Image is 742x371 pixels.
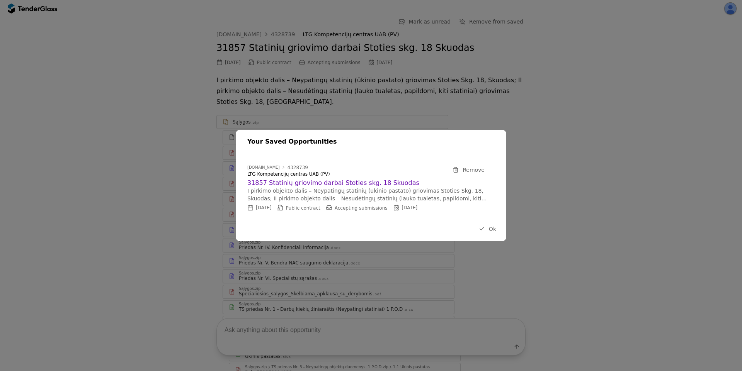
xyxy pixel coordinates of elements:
span: Accepting submissions [335,205,388,211]
div: [DOMAIN_NAME] [247,165,280,169]
button: Remove [450,165,487,174]
span: Public contract [286,205,320,211]
span: [DATE] [256,205,272,210]
div: 4328739 [288,165,308,169]
span: Ok [489,225,496,232]
a: 31857 Statinių griovimo darbai Stoties skg. 18 Skuodas [247,178,487,187]
div: LTG Kompetencijų centras UAB (PV) [247,171,441,177]
span: Remove [463,166,485,173]
p: I pirkimo objekto dalis – Neypatingų statinių (ūkinio pastato) griovimas Stoties Skg. 18, Skuodas... [247,187,487,202]
a: [DOMAIN_NAME]4328739 [247,165,308,169]
span: Your Saved Opportunities [247,137,337,145]
button: Ok [477,224,499,234]
span: [DATE] [402,205,418,210]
